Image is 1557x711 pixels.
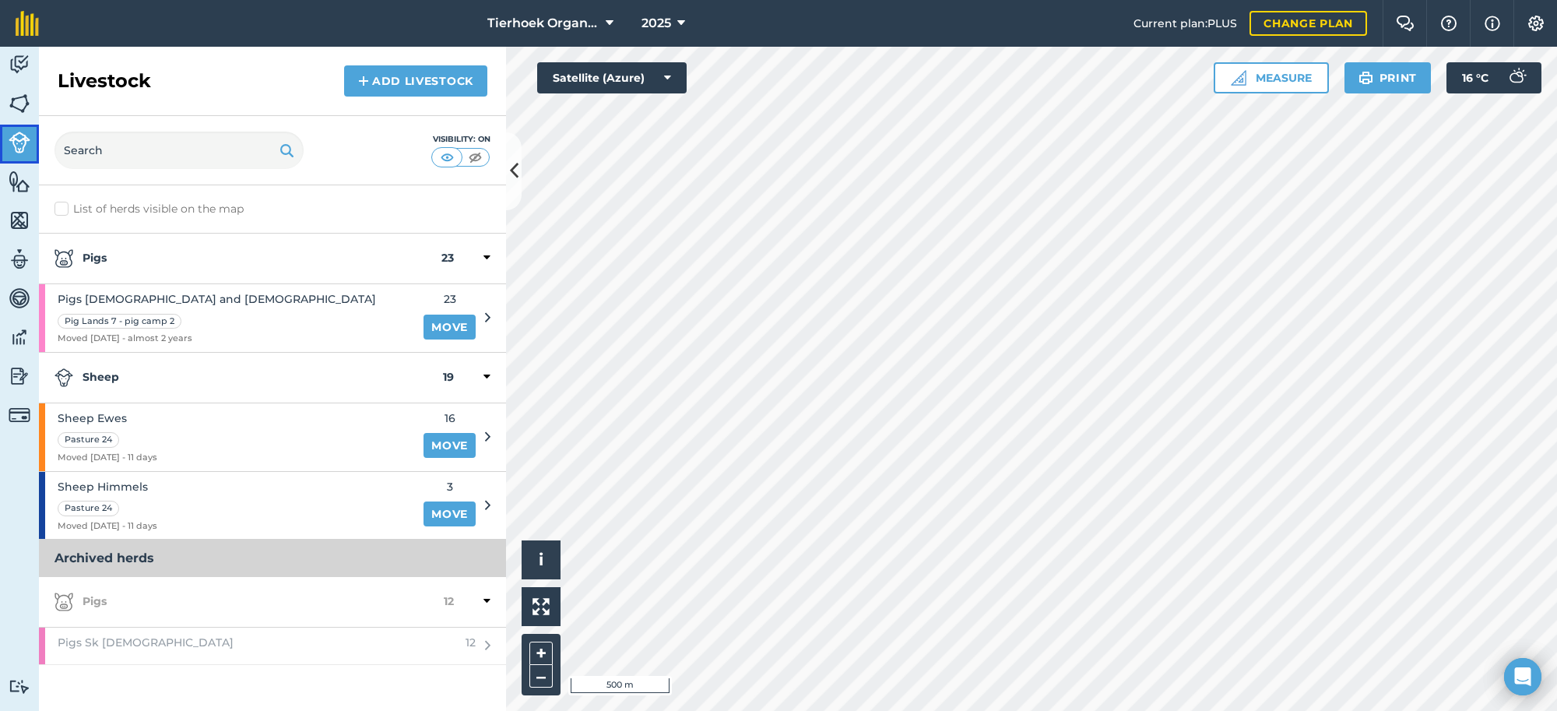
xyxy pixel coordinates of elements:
[424,433,476,458] a: Move
[39,472,414,540] a: Sheep HimmelsPasture 24Moved [DATE] - 11 days
[9,364,30,388] img: svg+xml;base64,PD94bWwgdmVyc2lvbj0iMS4wIiBlbmNvZGluZz0idXRmLTgiPz4KPCEtLSBHZW5lcmF0b3I6IEFkb2JlIE...
[54,593,73,611] img: svg+xml;base64,PD94bWwgdmVyc2lvbj0iMS4wIiBlbmNvZGluZz0idXRmLTgiPz4KPCEtLSBHZW5lcmF0b3I6IEFkb2JlIE...
[9,92,30,115] img: svg+xml;base64,PHN2ZyB4bWxucz0iaHR0cDovL3d3dy53My5vcmcvMjAwMC9zdmciIHdpZHRoPSI1NiIgaGVpZ2h0PSI2MC...
[431,133,490,146] div: Visibility: On
[58,332,376,346] span: Moved [DATE] - almost 2 years
[58,478,157,495] span: Sheep Himmels
[532,598,550,615] img: Four arrows, one pointing top left, one top right, one bottom right and the last bottom left
[58,69,151,93] h2: Livestock
[344,65,487,97] a: Add Livestock
[424,502,476,526] a: Move
[1133,15,1237,32] span: Current plan : PLUS
[58,451,157,465] span: Moved [DATE] - 11 days
[58,290,376,308] span: Pigs [DEMOGRAPHIC_DATA] and [DEMOGRAPHIC_DATA]
[1504,658,1541,695] div: Open Intercom Messenger
[466,634,476,651] span: 12
[9,248,30,271] img: svg+xml;base64,PD94bWwgdmVyc2lvbj0iMS4wIiBlbmNvZGluZz0idXRmLTgiPz4KPCEtLSBHZW5lcmF0b3I6IEFkb2JlIE...
[529,642,553,665] button: +
[58,519,157,533] span: Moved [DATE] - 11 days
[9,53,30,76] img: svg+xml;base64,PD94bWwgdmVyc2lvbj0iMS4wIiBlbmNvZGluZz0idXRmLTgiPz4KPCEtLSBHZW5lcmF0b3I6IEFkb2JlIE...
[54,368,73,387] img: svg+xml;base64,PD94bWwgdmVyc2lvbj0iMS4wIiBlbmNvZGluZz0idXRmLTgiPz4KPCEtLSBHZW5lcmF0b3I6IEFkb2JlIE...
[441,249,454,268] strong: 23
[9,287,30,310] img: svg+xml;base64,PD94bWwgdmVyc2lvbj0iMS4wIiBlbmNvZGluZz0idXRmLTgiPz4KPCEtLSBHZW5lcmF0b3I6IEFkb2JlIE...
[9,132,30,153] img: svg+xml;base64,PD94bWwgdmVyc2lvbj0iMS4wIiBlbmNvZGluZz0idXRmLTgiPz4KPCEtLSBHZW5lcmF0b3I6IEFkb2JlIE...
[424,315,476,340] a: Move
[9,209,30,232] img: svg+xml;base64,PHN2ZyB4bWxucz0iaHR0cDovL3d3dy53My5vcmcvMjAwMC9zdmciIHdpZHRoPSI1NiIgaGVpZ2h0PSI2MC...
[358,72,369,90] img: svg+xml;base64,PHN2ZyB4bWxucz0iaHR0cDovL3d3dy53My5vcmcvMjAwMC9zdmciIHdpZHRoPSIxNCIgaGVpZ2h0PSIyNC...
[9,404,30,426] img: svg+xml;base64,PD94bWwgdmVyc2lvbj0iMS4wIiBlbmNvZGluZz0idXRmLTgiPz4KPCEtLSBHZW5lcmF0b3I6IEFkb2JlIE...
[58,432,119,448] div: Pasture 24
[1527,16,1545,31] img: A cog icon
[9,679,30,694] img: svg+xml;base64,PD94bWwgdmVyc2lvbj0iMS4wIiBlbmNvZGluZz0idXRmLTgiPz4KPCEtLSBHZW5lcmF0b3I6IEFkb2JlIE...
[1249,11,1367,36] a: Change plan
[9,170,30,193] img: svg+xml;base64,PHN2ZyB4bWxucz0iaHR0cDovL3d3dy53My5vcmcvMjAwMC9zdmciIHdpZHRoPSI1NiIgaGVpZ2h0PSI2MC...
[466,150,485,165] img: svg+xml;base64,PHN2ZyB4bWxucz0iaHR0cDovL3d3dy53My5vcmcvMjAwMC9zdmciIHdpZHRoPSI1MCIgaGVpZ2h0PSI0MC...
[16,11,39,36] img: fieldmargin Logo
[1358,69,1373,87] img: svg+xml;base64,PHN2ZyB4bWxucz0iaHR0cDovL3d3dy53My5vcmcvMjAwMC9zdmciIHdpZHRoPSIxOSIgaGVpZ2h0PSIyNC...
[1344,62,1432,93] button: Print
[54,249,73,268] img: svg+xml;base64,PD94bWwgdmVyc2lvbj0iMS4wIiBlbmNvZGluZz0idXRmLTgiPz4KPCEtLSBHZW5lcmF0b3I6IEFkb2JlIE...
[438,150,457,165] img: svg+xml;base64,PHN2ZyB4bWxucz0iaHR0cDovL3d3dy53My5vcmcvMjAwMC9zdmciIHdpZHRoPSI1MCIgaGVpZ2h0PSI0MC...
[39,540,506,577] h3: Archived herds
[54,201,490,217] label: List of herds visible on the map
[279,141,294,160] img: svg+xml;base64,PHN2ZyB4bWxucz0iaHR0cDovL3d3dy53My5vcmcvMjAwMC9zdmciIHdpZHRoPSIxOSIgaGVpZ2h0PSIyNC...
[444,593,454,611] strong: 12
[529,665,553,688] button: –
[424,290,476,308] span: 23
[424,478,476,495] span: 3
[1446,62,1541,93] button: 16 °C
[424,410,476,427] span: 16
[1485,14,1500,33] img: svg+xml;base64,PHN2ZyB4bWxucz0iaHR0cDovL3d3dy53My5vcmcvMjAwMC9zdmciIHdpZHRoPSIxNyIgaGVpZ2h0PSIxNy...
[39,403,414,471] a: Sheep EwesPasture 24Moved [DATE] - 11 days
[522,540,561,579] button: i
[58,501,119,516] div: Pasture 24
[537,62,687,93] button: Satellite (Azure)
[1501,62,1532,93] img: svg+xml;base64,PD94bWwgdmVyc2lvbj0iMS4wIiBlbmNvZGluZz0idXRmLTgiPz4KPCEtLSBHZW5lcmF0b3I6IEFkb2JlIE...
[487,14,599,33] span: Tierhoek Organic Farm
[39,284,414,352] a: Pigs [DEMOGRAPHIC_DATA] and [DEMOGRAPHIC_DATA]Pig Lands 7 - pig camp 2Moved [DATE] - almost 2 years
[1214,62,1329,93] button: Measure
[1396,16,1415,31] img: Two speech bubbles overlapping with the left bubble in the forefront
[58,314,181,329] div: Pig Lands 7 - pig camp 2
[443,368,454,387] strong: 19
[1231,70,1246,86] img: Ruler icon
[9,326,30,349] img: svg+xml;base64,PD94bWwgdmVyc2lvbj0iMS4wIiBlbmNvZGluZz0idXRmLTgiPz4KPCEtLSBHZW5lcmF0b3I6IEFkb2JlIE...
[54,249,441,268] strong: Pigs
[1439,16,1458,31] img: A question mark icon
[39,628,456,663] a: Pigs Sk [DEMOGRAPHIC_DATA]
[58,634,234,651] span: Pigs Sk [DEMOGRAPHIC_DATA]
[641,14,671,33] span: 2025
[54,368,443,387] strong: Sheep
[54,593,444,611] strong: Pigs
[539,550,543,569] span: i
[1462,62,1488,93] span: 16 ° C
[54,132,304,169] input: Search
[58,410,157,427] span: Sheep Ewes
